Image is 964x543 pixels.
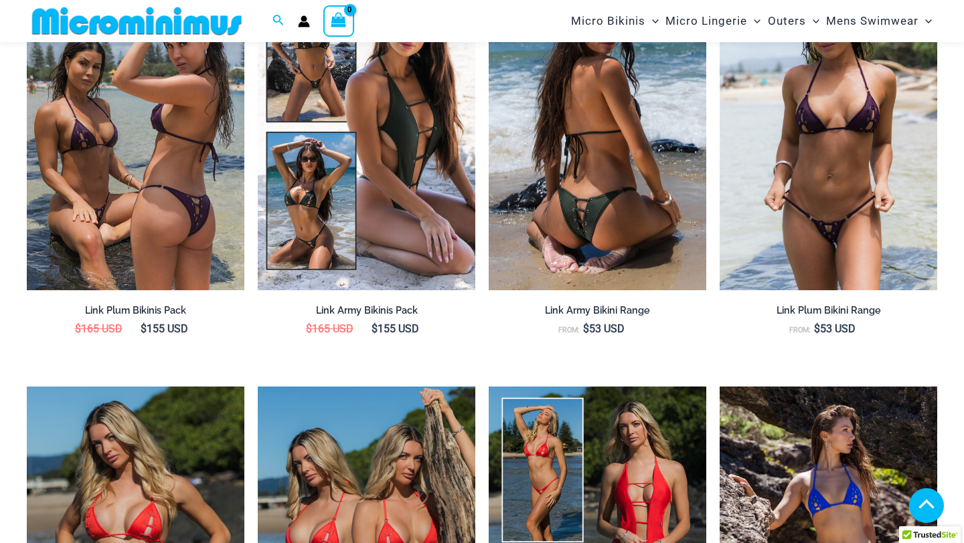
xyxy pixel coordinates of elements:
a: Search icon link [272,13,285,29]
span: Mens Swimwear [826,4,918,38]
span: Micro Bikinis [571,4,645,38]
span: Menu Toggle [806,4,819,38]
a: View Shopping Cart, empty [323,5,354,36]
span: Menu Toggle [918,4,932,38]
h2: Link Army Bikini Range [489,304,706,317]
a: Mens SwimwearMenu ToggleMenu Toggle [823,4,935,38]
bdi: 53 USD [814,322,856,335]
bdi: 155 USD [372,322,419,335]
a: Link Army Bikini Range [489,304,706,322]
a: Micro LingerieMenu ToggleMenu Toggle [662,4,764,38]
bdi: 53 USD [583,322,625,335]
span: $ [372,322,378,335]
span: Menu Toggle [645,4,659,38]
nav: Site Navigation [566,2,937,40]
span: Menu Toggle [747,4,760,38]
a: Account icon link [298,15,310,27]
span: From: [558,326,580,334]
a: Link Army Bikinis Pack [258,304,475,322]
h2: Link Army Bikinis Pack [258,304,475,317]
span: $ [141,322,147,335]
span: Micro Lingerie [665,4,747,38]
span: $ [583,322,589,335]
h2: Link Plum Bikini Range [720,304,937,317]
span: $ [75,322,81,335]
a: Link Plum Bikinis Pack [27,304,244,322]
bdi: 165 USD [306,322,353,335]
bdi: 155 USD [141,322,188,335]
a: Link Plum Bikini Range [720,304,937,322]
a: Micro BikinisMenu ToggleMenu Toggle [568,4,662,38]
bdi: 165 USD [75,322,123,335]
img: MM SHOP LOGO FLAT [27,6,247,36]
a: OutersMenu ToggleMenu Toggle [765,4,823,38]
span: $ [814,322,820,335]
span: $ [306,322,312,335]
h2: Link Plum Bikinis Pack [27,304,244,317]
span: Outers [768,4,806,38]
span: From: [789,326,811,334]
